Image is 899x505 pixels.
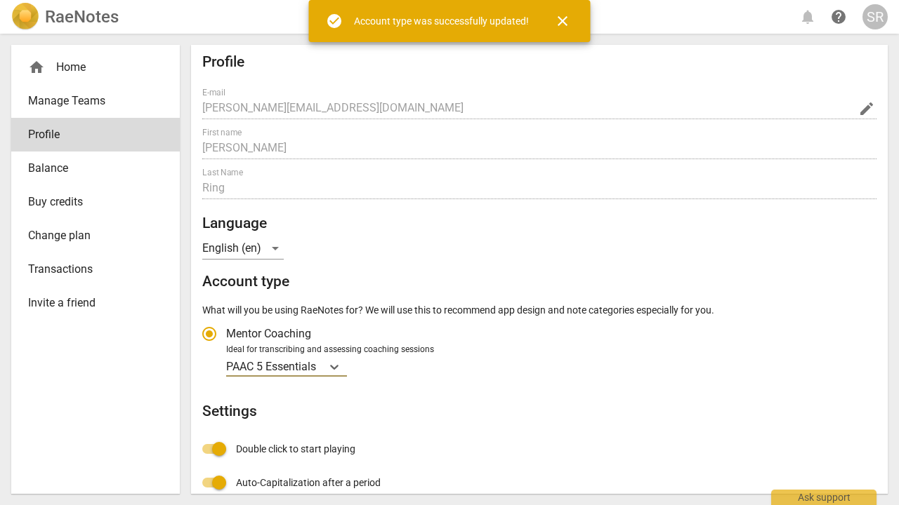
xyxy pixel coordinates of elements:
span: Balance [28,160,152,177]
span: Invite a friend [28,295,152,311]
span: help [830,8,847,25]
span: Buy credits [28,194,152,210]
span: Transactions [28,261,152,278]
span: edit [858,100,875,117]
span: Auto-Capitalization after a period [236,476,381,490]
a: Balance [11,151,180,185]
div: English (en) [202,237,284,260]
span: close [554,13,571,29]
a: Help [826,4,851,29]
span: home [28,59,45,76]
span: check_circle [326,13,343,29]
div: Home [11,50,180,84]
span: Change plan [28,227,152,244]
span: Double click to start playing [236,442,355,457]
button: Close [546,4,579,38]
div: Account type [202,317,877,377]
span: Manage Teams [28,93,152,109]
img: Logo [11,3,39,31]
span: Mentor Coaching [226,325,311,342]
a: Profile [11,118,180,151]
div: Home [28,59,152,76]
h2: Account type [202,273,877,290]
button: Change Email [857,99,877,119]
p: What will you be using RaeNotes for? We will use this to recommend app design and note categories... [202,303,877,318]
h2: Profile [202,53,877,71]
div: Ideal for transcribing and assessing coaching sessions [226,344,872,356]
label: E-mail [202,88,225,97]
label: Last Name [202,168,243,177]
h2: RaeNotes [45,7,119,27]
a: Change plan [11,219,180,252]
a: Buy credits [11,185,180,219]
a: Transactions [11,252,180,286]
h2: Settings [202,403,877,420]
a: Manage Teams [11,84,180,118]
p: PAAC 5 Essentials [226,358,316,375]
button: SR [862,4,888,29]
h2: Language [202,215,877,232]
span: Profile [28,126,152,143]
a: LogoRaeNotes [11,3,119,31]
a: Invite a friend [11,286,180,320]
div: Account type was successfully updated! [354,14,529,29]
label: First name [202,128,242,137]
div: Ask support [771,490,877,505]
